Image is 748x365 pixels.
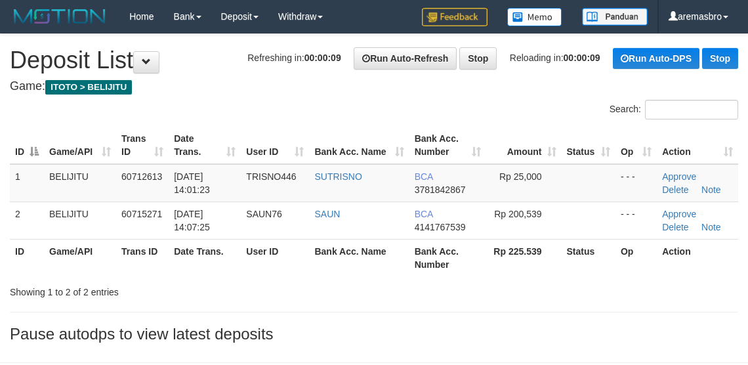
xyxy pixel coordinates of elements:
img: MOTION_logo.png [10,7,110,26]
th: Date Trans.: activate to sort column ascending [169,127,241,164]
img: panduan.png [582,8,648,26]
th: Action [657,239,738,276]
th: Game/API: activate to sort column ascending [44,127,116,164]
th: Rp 225.539 [486,239,561,276]
th: Bank Acc. Name [309,239,409,276]
span: BCA [415,209,433,219]
th: Bank Acc. Number [409,239,486,276]
span: ITOTO > BELIJITU [45,80,132,95]
th: Bank Acc. Name: activate to sort column ascending [309,127,409,164]
td: 1 [10,164,44,202]
a: Delete [662,184,688,195]
th: User ID [241,239,309,276]
strong: 00:00:09 [304,53,341,63]
th: Op [615,239,657,276]
span: Copy 4141767539 to clipboard [415,222,466,232]
span: TRISNO446 [246,171,296,182]
th: Status [562,239,615,276]
a: Approve [662,209,696,219]
th: Date Trans. [169,239,241,276]
td: BELIJITU [44,202,116,239]
span: Reloading in: [510,53,600,63]
span: BCA [415,171,433,182]
th: Op: activate to sort column ascending [615,127,657,164]
th: Action: activate to sort column ascending [657,127,738,164]
h4: Game: [10,80,738,93]
a: Note [701,184,721,195]
span: [DATE] 14:01:23 [174,171,210,195]
a: Run Auto-DPS [613,48,699,69]
label: Search: [610,100,738,119]
th: Status: activate to sort column ascending [562,127,615,164]
a: Delete [662,222,688,232]
th: Trans ID [116,239,169,276]
a: SAUN [314,209,340,219]
div: Showing 1 to 2 of 2 entries [10,280,302,299]
td: BELIJITU [44,164,116,202]
a: SUTRISNO [314,171,362,182]
a: Stop [459,47,497,70]
h1: Deposit List [10,47,738,74]
th: Amount: activate to sort column ascending [486,127,561,164]
a: Run Auto-Refresh [354,47,457,70]
th: ID: activate to sort column descending [10,127,44,164]
td: 2 [10,202,44,239]
strong: 00:00:09 [564,53,600,63]
th: Bank Acc. Number: activate to sort column ascending [409,127,486,164]
td: - - - [615,164,657,202]
th: Trans ID: activate to sort column ascending [116,127,169,164]
input: Search: [645,100,738,119]
a: Approve [662,171,696,182]
span: 60712613 [121,171,162,182]
span: 60715271 [121,209,162,219]
h3: Pause autodps to view latest deposits [10,326,738,343]
span: Rp 25,000 [499,171,542,182]
th: User ID: activate to sort column ascending [241,127,309,164]
a: Note [701,222,721,232]
th: Game/API [44,239,116,276]
span: Rp 200,539 [494,209,541,219]
img: Button%20Memo.svg [507,8,562,26]
td: - - - [615,202,657,239]
th: ID [10,239,44,276]
span: SAUN76 [246,209,281,219]
a: Stop [702,48,738,69]
span: Copy 3781842867 to clipboard [415,184,466,195]
span: Refreshing in: [247,53,341,63]
img: Feedback.jpg [422,8,488,26]
span: [DATE] 14:07:25 [174,209,210,232]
